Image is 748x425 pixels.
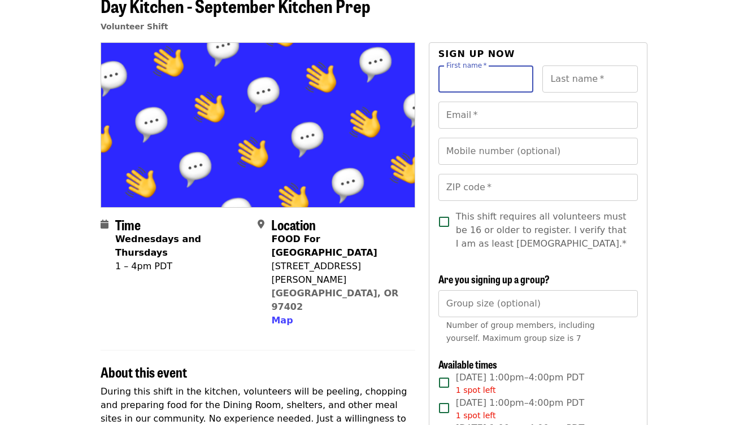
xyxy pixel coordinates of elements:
[456,210,629,251] span: This shift requires all volunteers must be 16 or older to register. I verify that I am as least [...
[271,234,377,258] strong: FOOD For [GEOGRAPHIC_DATA]
[542,65,638,93] input: Last name
[438,271,550,286] span: Are you signing up a group?
[456,385,496,395] span: 1 spot left
[115,234,201,258] strong: Wednesdays and Thursdays
[438,290,638,317] input: [object Object]
[101,362,187,382] span: About this event
[258,219,264,230] i: map-marker-alt icon
[271,260,406,287] div: [STREET_ADDRESS][PERSON_NAME]
[438,138,638,165] input: Mobile number (optional)
[115,214,141,234] span: Time
[446,62,487,69] label: First name
[438,102,638,129] input: Email
[438,65,534,93] input: First name
[271,315,293,326] span: Map
[101,43,415,207] img: Day Kitchen - September Kitchen Prep organized by FOOD For Lane County
[438,49,515,59] span: Sign up now
[438,174,638,201] input: ZIP code
[446,321,595,343] span: Number of group members, including yourself. Maximum group size is 7
[271,214,316,234] span: Location
[115,260,249,273] div: 1 – 4pm PDT
[271,314,293,327] button: Map
[456,396,584,422] span: [DATE] 1:00pm–4:00pm PDT
[456,371,584,396] span: [DATE] 1:00pm–4:00pm PDT
[438,357,497,371] span: Available times
[101,22,168,31] a: Volunteer Shift
[456,411,496,420] span: 1 spot left
[101,219,108,230] i: calendar icon
[271,288,398,312] a: [GEOGRAPHIC_DATA], OR 97402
